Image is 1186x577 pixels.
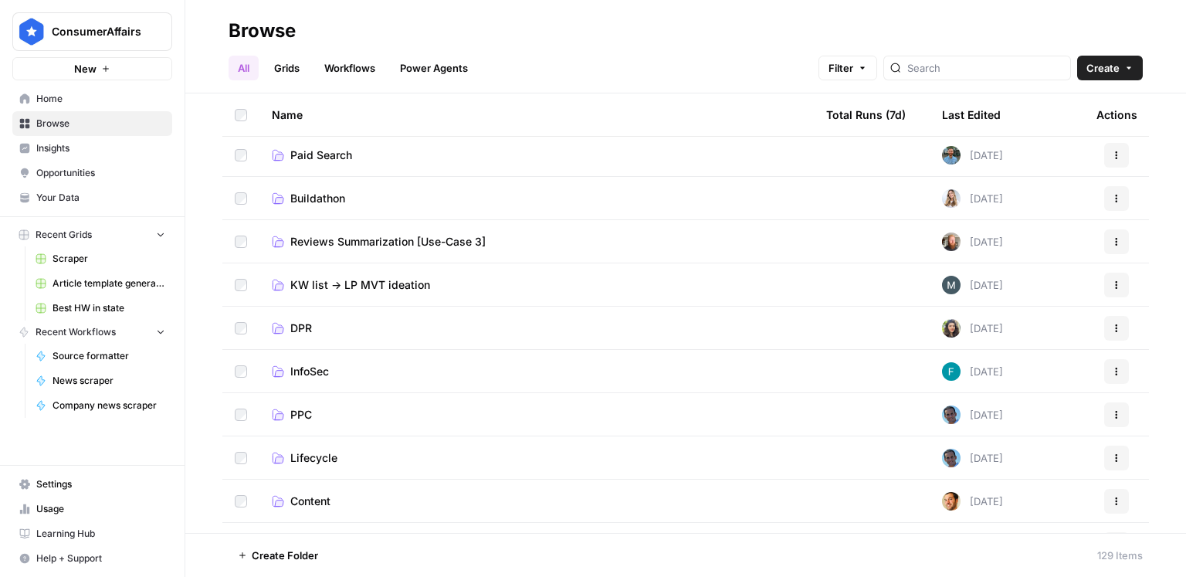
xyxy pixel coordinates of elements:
div: [DATE] [942,232,1003,251]
div: Actions [1096,93,1137,136]
img: 7dkj40nmz46gsh6f912s7bk0kz0q [942,492,961,511]
input: Search [907,60,1064,76]
a: Settings [12,472,172,497]
button: New [12,57,172,80]
img: cey2xrdcekjvnatjucu2k7sm827y [942,146,961,165]
span: Source formatter [53,349,165,363]
a: Insights [12,136,172,161]
span: Settings [36,477,165,491]
img: r8o5t4pzb0o6hnpgjs1ia4vi3qep [942,406,961,424]
img: s7jow0aglyjrx5ox71uu927a0s2f [942,362,961,381]
a: Content [272,494,801,509]
div: [DATE] [942,319,1003,338]
span: Best HW in state [53,301,165,315]
span: Recent Grids [36,228,92,242]
span: DPR [290,321,312,336]
img: 6lzcvtqrom6glnstmpsj9w10zs8o [942,189,961,208]
button: Create [1077,56,1143,80]
span: Content [290,494,330,509]
a: InfoSec [272,364,801,379]
a: Learning Hub [12,521,172,546]
span: InfoSec [290,364,329,379]
span: Scraper [53,252,165,266]
div: [DATE] [942,362,1003,381]
a: KW list -> LP MVT ideation [272,277,801,293]
a: Source formatter [29,344,172,368]
div: [DATE] [942,492,1003,511]
div: 129 Items [1097,548,1143,563]
div: [DATE] [942,406,1003,424]
a: Paid Search [272,148,801,163]
a: Power Agents [391,56,477,80]
a: Workflows [315,56,385,80]
img: 2agzpzudf1hwegjq0yfnpolu71ad [942,276,961,294]
button: Workspace: ConsumerAffairs [12,12,172,51]
a: DPR [272,321,801,336]
img: 6mihlqu5uniej3b1t3326lbd0z67 [942,319,961,338]
a: Browse [12,111,172,136]
a: Home [12,87,172,111]
span: Buildathon [290,191,345,206]
img: rz5h4m3vtllfgh4rop6w7nfrq2ci [942,232,961,251]
span: Browse [36,117,165,131]
a: Company news scraper [29,393,172,418]
span: Filter [829,60,853,76]
span: Recent Workflows [36,325,116,339]
span: Insights [36,141,165,155]
a: Grids [265,56,309,80]
div: Browse [229,19,296,43]
div: [DATE] [942,276,1003,294]
a: Buildathon [272,191,801,206]
span: News scraper [53,374,165,388]
span: ConsumerAffairs [52,24,145,39]
div: [DATE] [942,449,1003,467]
a: All [229,56,259,80]
span: New [74,61,97,76]
span: Opportunities [36,166,165,180]
img: r8o5t4pzb0o6hnpgjs1ia4vi3qep [942,449,961,467]
span: Paid Search [290,148,352,163]
span: Usage [36,502,165,516]
button: Help + Support [12,546,172,571]
div: Name [272,93,801,136]
button: Create Folder [229,543,327,568]
div: Last Edited [942,93,1001,136]
a: Article template generator [29,271,172,296]
a: News scraper [29,368,172,393]
div: [DATE] [942,146,1003,165]
span: Your Data [36,191,165,205]
span: Help + Support [36,552,165,565]
span: Home [36,92,165,106]
button: Recent Grids [12,223,172,246]
a: PPC [272,407,801,423]
span: KW list -> LP MVT ideation [290,277,430,293]
a: Usage [12,497,172,521]
button: Recent Workflows [12,321,172,344]
div: Total Runs (7d) [826,93,906,136]
a: Your Data [12,185,172,210]
a: Lifecycle [272,450,801,466]
span: Company news scraper [53,399,165,412]
a: Opportunities [12,161,172,185]
div: [DATE] [942,189,1003,208]
span: Create Folder [252,548,318,563]
span: Lifecycle [290,450,337,466]
span: PPC [290,407,312,423]
span: Article template generator [53,277,165,290]
span: Create [1086,60,1120,76]
span: Learning Hub [36,527,165,541]
button: Filter [818,56,877,80]
img: ConsumerAffairs Logo [18,18,46,46]
span: Reviews Summarization [Use-Case 3] [290,234,486,249]
a: Best HW in state [29,296,172,321]
a: Reviews Summarization [Use-Case 3] [272,234,801,249]
a: Scraper [29,246,172,271]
